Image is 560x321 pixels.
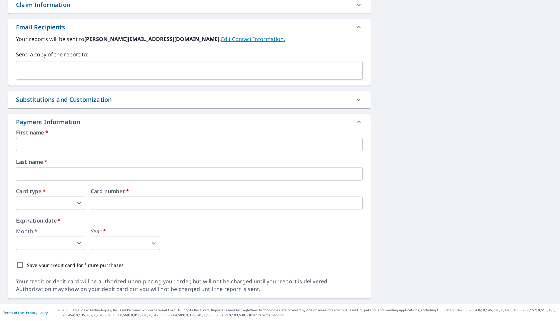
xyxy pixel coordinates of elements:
[16,237,85,250] div: ​
[16,130,363,135] label: First name
[27,262,124,269] p: Save your credit card for future purchases
[8,91,371,108] div: Substitutions and Customization
[16,189,85,194] label: Card type
[16,117,83,126] div: Payment Information
[84,35,221,43] b: [PERSON_NAME][EMAIL_ADDRESS][DOMAIN_NAME].
[16,35,363,43] label: Your reports will be sent to
[16,159,363,165] label: Last name
[16,229,85,234] label: Month
[16,278,363,293] div: Your credit or debit card will be authorized upon placing your order, but will not be charged unt...
[221,35,285,43] a: EditContactInfo
[3,310,24,315] a: Terms of Use
[91,229,160,234] label: Year
[91,237,160,250] div: ​
[16,95,112,104] div: Substitutions and Customization
[16,0,70,9] div: Claim Information
[8,19,371,35] div: Email Recipients
[16,23,65,32] div: Email Recipients
[58,308,557,318] p: © 2025 Eagle View Technologies, Inc. and Pictometry International Corp. All Rights Reserved. Repo...
[3,311,48,315] p: |
[16,197,85,210] div: ​
[16,218,363,223] label: Expiration date
[91,189,363,194] label: Card number
[16,50,363,58] label: Send a copy of the report to:
[8,114,371,130] div: Payment Information
[26,310,48,315] a: Privacy Policy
